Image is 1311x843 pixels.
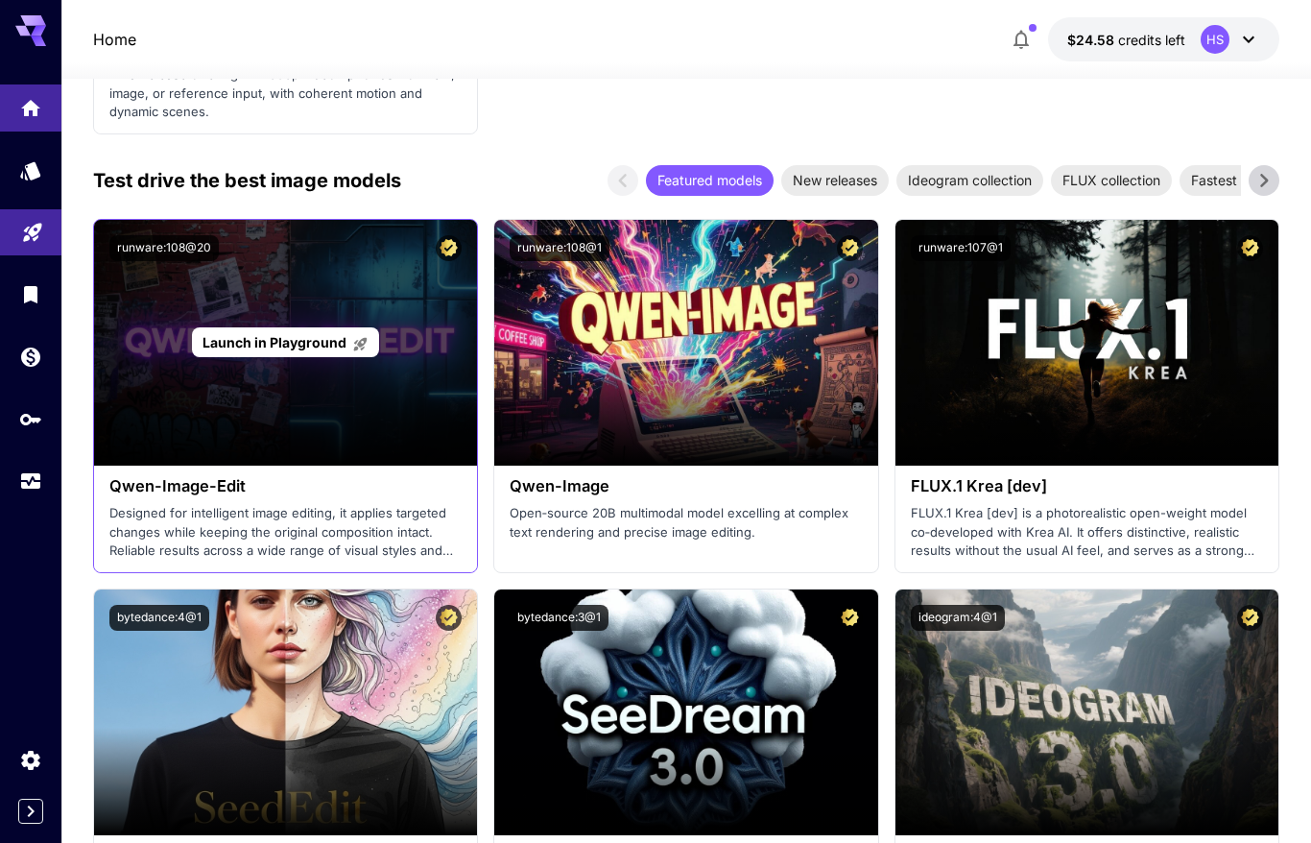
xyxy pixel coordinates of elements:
[896,165,1043,196] div: Ideogram collection
[494,590,878,835] img: alt
[19,407,42,431] div: API Keys
[896,170,1043,190] span: Ideogram collection
[109,235,219,261] button: runware:108@20
[781,165,889,196] div: New releases
[781,170,889,190] span: New releases
[192,327,379,357] a: Launch in Playground
[510,605,608,631] button: bytedance:3@1
[19,153,42,177] div: Models
[109,605,209,631] button: bytedance:4@1
[19,345,42,369] div: Wallet
[1051,165,1172,196] div: FLUX collection
[646,165,774,196] div: Featured models
[895,590,1279,835] img: alt
[1118,32,1185,48] span: credits left
[436,605,462,631] button: Certified Model – Vetted for best performance and includes a commercial license.
[93,28,136,51] nav: breadcrumb
[1067,30,1185,50] div: $24.57844
[93,166,401,195] p: Test drive the best image models
[1067,32,1118,48] span: $24.58
[494,220,878,466] img: alt
[109,65,463,122] p: Initial release offering full 1080p video up to 16s from text, image, or reference input, with co...
[21,214,44,238] div: Playground
[510,235,609,261] button: runware:108@1
[19,90,42,114] div: Home
[436,235,462,261] button: Certified Model – Vetted for best performance and includes a commercial license.
[19,282,42,306] div: Library
[203,334,346,350] span: Launch in Playground
[510,504,863,542] p: Open‑source 20B multimodal model excelling at complex text rendering and precise image editing.
[94,590,478,835] img: alt
[911,235,1011,261] button: runware:107@1
[1237,235,1263,261] button: Certified Model – Vetted for best performance and includes a commercial license.
[837,605,863,631] button: Certified Model – Vetted for best performance and includes a commercial license.
[93,28,136,51] a: Home
[646,170,774,190] span: Featured models
[911,605,1005,631] button: ideogram:4@1
[911,504,1264,561] p: FLUX.1 Krea [dev] is a photorealistic open-weight model co‑developed with Krea AI. It offers dist...
[1201,25,1229,54] div: HS
[109,477,463,495] h3: Qwen-Image-Edit
[1237,605,1263,631] button: Certified Model – Vetted for best performance and includes a commercial license.
[837,235,863,261] button: Certified Model – Vetted for best performance and includes a commercial license.
[510,477,863,495] h3: Qwen-Image
[19,470,42,494] div: Usage
[1051,170,1172,190] span: FLUX collection
[18,799,43,824] button: Expand sidebar
[109,504,463,561] p: Designed for intelligent image editing, it applies targeted changes while keeping the original co...
[1048,17,1279,61] button: $24.57844HS
[895,220,1279,466] img: alt
[911,477,1264,495] h3: FLUX.1 Krea [dev]
[1180,165,1298,196] div: Fastest models
[1180,170,1298,190] span: Fastest models
[19,748,42,772] div: Settings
